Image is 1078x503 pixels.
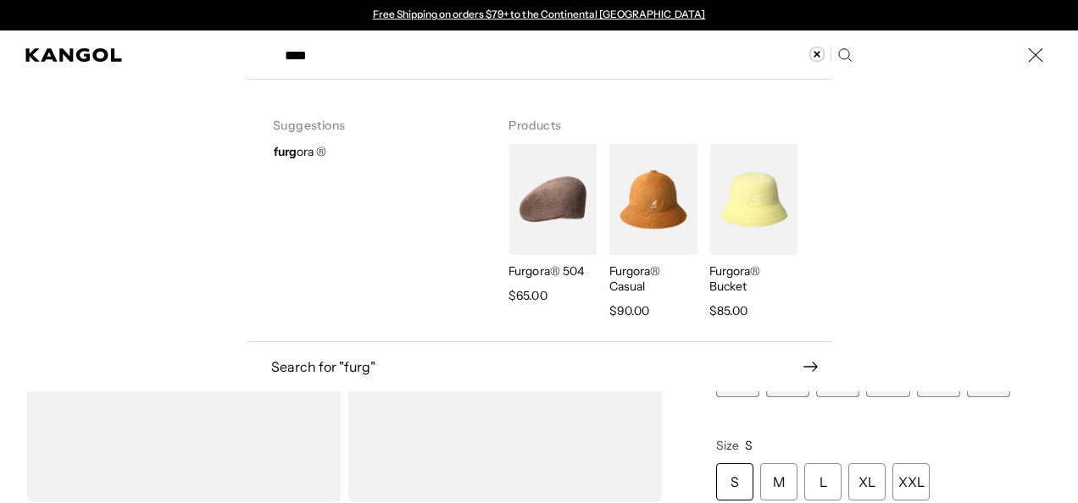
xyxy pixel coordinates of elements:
button: Search for "furg" [246,359,831,374]
span: $85.00 [709,301,747,321]
div: Announcement [364,8,714,22]
p: Furgora® 504 [508,263,597,279]
h3: Suggestions [273,97,454,144]
img: Furgora® Casual [609,144,697,255]
button: Close [1019,38,1053,72]
p: Furgora® Casual [609,263,697,294]
div: 1 of 2 [364,8,714,22]
strong: furg [274,144,297,159]
button: Search here [837,47,853,63]
button: Clear search term [809,47,831,62]
a: Kangol [25,48,123,62]
span: Search for " furg " [271,360,803,373]
img: Furgora® Bucket [709,144,797,255]
p: Furgora® Bucket [709,263,797,294]
span: $65.00 [508,285,547,306]
img: Furgora® 504 [508,144,597,255]
h3: Products [508,97,804,144]
span: $90.00 [609,301,649,321]
slideshow-component: Announcement bar [364,8,714,22]
span: ora ® [274,144,326,159]
a: Free Shipping on orders $79+ to the Continental [GEOGRAPHIC_DATA] [373,8,706,20]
